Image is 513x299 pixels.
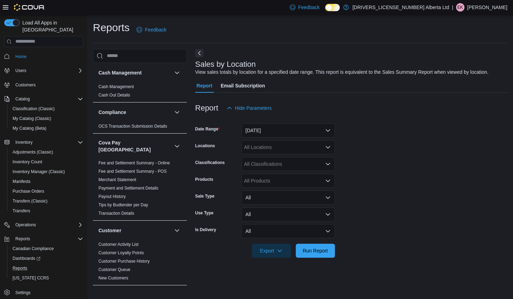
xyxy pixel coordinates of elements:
span: Inventory Count [10,158,83,166]
span: Classification (Classic) [10,105,83,113]
a: Customer Purchase History [98,259,150,264]
button: Reports [1,234,86,244]
span: Transaction Details [98,211,134,216]
button: Users [13,66,29,75]
a: Fee and Settlement Summary - POS [98,169,167,174]
button: Manifests [7,177,86,186]
button: Open list of options [325,178,331,184]
button: All [241,207,335,221]
span: Transfers [10,207,83,215]
a: Cash Management [98,84,134,89]
button: Compliance [98,109,171,116]
span: [US_STATE] CCRS [13,275,49,281]
label: Locations [195,143,215,149]
span: Fee and Settlement Summary - POS [98,169,167,174]
span: Load All Apps in [GEOGRAPHIC_DATA] [20,19,83,33]
button: Inventory Manager (Classic) [7,167,86,177]
span: Report [197,79,212,93]
span: Manifests [10,177,83,186]
button: My Catalog (Classic) [7,114,86,123]
a: Settings [13,289,33,297]
button: Operations [13,221,39,229]
a: My Catalog (Classic) [10,114,54,123]
button: Reports [7,263,86,273]
button: Cash Management [173,69,181,77]
h3: Sales by Location [195,60,256,69]
label: Use Type [195,210,213,216]
label: Is Delivery [195,227,216,233]
span: Settings [15,290,30,296]
span: Transfers [13,208,30,214]
span: My Catalog (Classic) [10,114,83,123]
label: Classifications [195,160,225,165]
span: Purchase Orders [13,188,44,194]
button: Operations [1,220,86,230]
span: Cash Out Details [98,92,130,98]
span: Feedback [298,4,320,11]
span: Transfers (Classic) [13,198,47,204]
button: Customers [1,80,86,90]
span: Payout History [98,194,126,199]
label: Date Range [195,126,220,132]
span: Customers [15,82,36,88]
span: Hide Parameters [235,105,272,112]
h3: Compliance [98,109,126,116]
a: Dashboards [10,254,43,263]
a: Feedback [134,23,169,37]
a: Adjustments (Classic) [10,148,56,156]
span: EK [457,3,463,12]
a: Customer Activity List [98,242,139,247]
span: Feedback [145,26,166,33]
span: Export [256,244,287,258]
p: [DRIVERS_LICENSE_NUMBER] Alberta Ltd [352,3,449,12]
span: Fee and Settlement Summary - Online [98,160,170,166]
button: Customer [98,227,171,234]
button: Open list of options [325,161,331,167]
button: Inventory [13,138,35,147]
span: Users [15,68,26,73]
a: Customer Queue [98,267,130,272]
span: Inventory [13,138,83,147]
a: Reports [10,264,30,272]
span: Adjustments (Classic) [10,148,83,156]
span: Classification (Classic) [13,106,55,112]
span: Washington CCRS [10,274,83,282]
span: Operations [13,221,83,229]
h3: Cova Pay [GEOGRAPHIC_DATA] [98,139,171,153]
span: Reports [13,235,83,243]
button: Canadian Compliance [7,244,86,254]
a: Purchase Orders [10,187,47,195]
button: Inventory Count [7,157,86,167]
span: Customer Purchase History [98,258,150,264]
button: Purchase Orders [7,186,86,196]
span: Email Subscription [221,79,265,93]
button: Adjustments (Classic) [7,147,86,157]
div: Cash Management [93,83,187,102]
a: Feedback [287,0,322,14]
span: Catalog [15,96,30,102]
div: Compliance [93,122,187,133]
a: Tips by Budtender per Day [98,202,148,207]
div: Customer [93,240,187,285]
button: Users [1,66,86,76]
button: Next [195,49,204,57]
button: Open list of options [325,144,331,150]
a: OCS Transaction Submission Details [98,124,167,129]
a: Inventory Count [10,158,45,166]
a: Inventory Manager (Classic) [10,168,68,176]
button: Classification (Classic) [7,104,86,114]
span: Payment and Settlement Details [98,185,158,191]
button: Catalog [1,94,86,104]
span: Home [15,54,27,59]
a: Home [13,52,29,61]
label: Products [195,177,213,182]
span: Dashboards [13,256,41,261]
span: Inventory [15,140,32,145]
a: Customers [13,81,38,89]
button: Run Report [296,244,335,258]
span: Reports [13,265,27,271]
span: Merchant Statement [98,177,136,183]
button: Settings [1,287,86,297]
